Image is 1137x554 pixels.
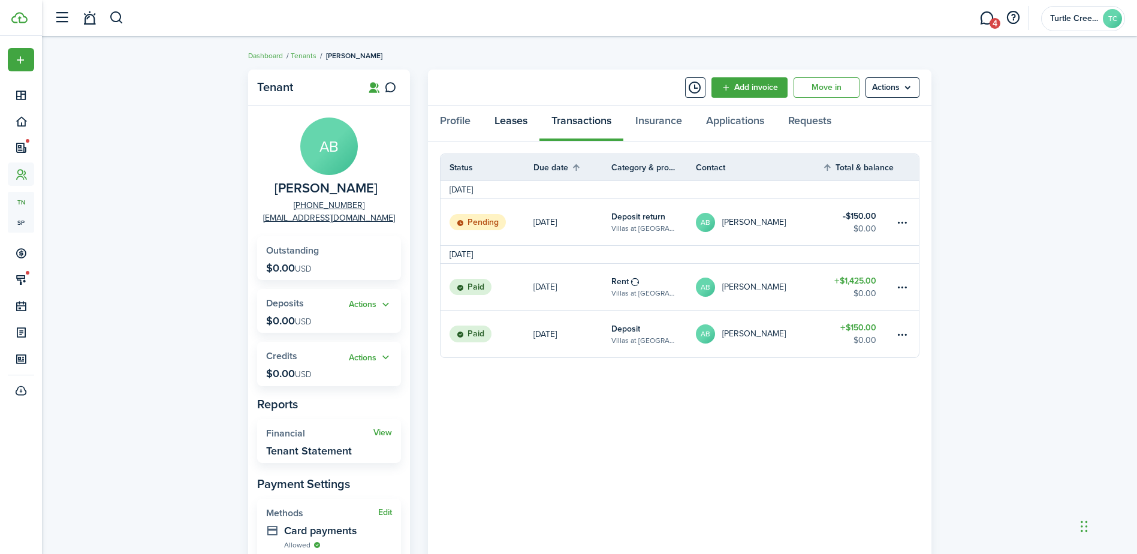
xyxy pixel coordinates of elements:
[441,183,482,196] td: [DATE]
[722,282,786,292] table-profile-info-text: [PERSON_NAME]
[291,50,316,61] a: Tenants
[1050,14,1098,23] span: Turtle Creek Townhomes
[1077,496,1137,554] iframe: Chat Widget
[294,199,364,212] a: [PHONE_NUMBER]
[990,18,1000,29] span: 4
[428,106,482,141] a: Profile
[266,445,352,457] widget-stats-description: Tenant Statement
[822,264,894,310] a: $1,425.00$0.00
[696,199,823,245] a: AB[PERSON_NAME]
[78,3,101,34] a: Notifications
[450,214,506,231] status: Pending
[696,213,715,232] avatar-text: AB
[533,311,611,357] a: [DATE]
[8,212,34,233] a: sp
[822,311,894,357] a: $150.00$0.00
[266,243,319,257] span: Outstanding
[533,281,557,293] p: [DATE]
[853,222,876,235] table-amount-description: $0.00
[349,351,392,365] button: Open menu
[275,181,378,196] span: Alyssa Breazeale
[263,212,395,224] a: [EMAIL_ADDRESS][DOMAIN_NAME]
[8,192,34,212] a: tn
[696,324,715,344] avatar-text: AB
[611,335,678,346] table-subtitle: Villas at [GEOGRAPHIC_DATA], [GEOGRAPHIC_DATA]
[822,160,894,174] th: Sort
[1081,508,1088,544] div: Drag
[266,428,373,439] widget-stats-title: Financial
[300,118,358,175] avatar-text: AB
[685,77,705,98] button: Timeline
[266,262,312,274] p: $0.00
[441,264,533,310] a: Paid
[853,287,876,300] table-amount-description: $0.00
[373,428,392,438] a: View
[109,8,124,28] button: Search
[865,77,919,98] menu-btn: Actions
[533,264,611,310] a: [DATE]
[450,279,491,296] status: Paid
[378,508,392,517] button: Edit
[696,278,715,297] avatar-text: AB
[611,210,665,223] table-info-title: Deposit return
[533,160,611,174] th: Sort
[284,540,310,550] span: Allowed
[711,77,788,98] a: Add invoice
[853,334,876,347] table-amount-description: $0.00
[441,199,533,245] a: Pending
[611,264,696,310] a: RentVillas at [GEOGRAPHIC_DATA], [GEOGRAPHIC_DATA]
[441,248,482,261] td: [DATE]
[450,326,491,342] status: Paid
[776,106,843,141] a: Requests
[295,263,312,275] span: USD
[266,296,304,310] span: Deposits
[611,223,678,234] table-subtitle: Villas at [GEOGRAPHIC_DATA], [GEOGRAPHIC_DATA]
[11,12,28,23] img: TenantCloud
[611,323,640,335] table-info-title: Deposit
[843,210,876,222] table-amount-title: $150.00
[834,275,876,287] table-amount-title: $1,425.00
[257,475,401,493] panel-main-subtitle: Payment Settings
[611,275,629,288] table-info-title: Rent
[533,328,557,341] p: [DATE]
[8,48,34,71] button: Open menu
[794,77,859,98] a: Move in
[1103,9,1122,28] avatar-text: TC
[284,525,392,537] widget-stats-description: Card payments
[266,368,312,380] p: $0.00
[975,3,998,34] a: Messaging
[611,311,696,357] a: DepositVillas at [GEOGRAPHIC_DATA], [GEOGRAPHIC_DATA]
[441,161,533,174] th: Status
[611,199,696,245] a: Deposit returnVillas at [GEOGRAPHIC_DATA], [GEOGRAPHIC_DATA]
[257,395,401,413] panel-main-subtitle: Reports
[266,349,297,363] span: Credits
[349,298,392,312] button: Open menu
[696,264,823,310] a: AB[PERSON_NAME]
[295,368,312,381] span: USD
[722,218,786,227] table-profile-info-text: [PERSON_NAME]
[722,329,786,339] table-profile-info-text: [PERSON_NAME]
[257,80,353,94] panel-main-title: Tenant
[266,315,312,327] p: $0.00
[533,199,611,245] a: [DATE]
[266,508,378,519] widget-stats-title: Methods
[349,298,392,312] button: Actions
[623,106,694,141] a: Insurance
[611,288,678,299] table-subtitle: Villas at [GEOGRAPHIC_DATA], [GEOGRAPHIC_DATA]
[533,216,557,228] p: [DATE]
[248,50,283,61] a: Dashboard
[50,7,73,29] button: Open sidebar
[1003,8,1023,28] button: Open resource center
[822,199,894,245] a: $150.00$0.00
[482,106,539,141] a: Leases
[696,161,823,174] th: Contact
[696,311,823,357] a: AB[PERSON_NAME]
[441,311,533,357] a: Paid
[349,351,392,365] button: Actions
[694,106,776,141] a: Applications
[840,321,876,334] table-amount-title: $150.00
